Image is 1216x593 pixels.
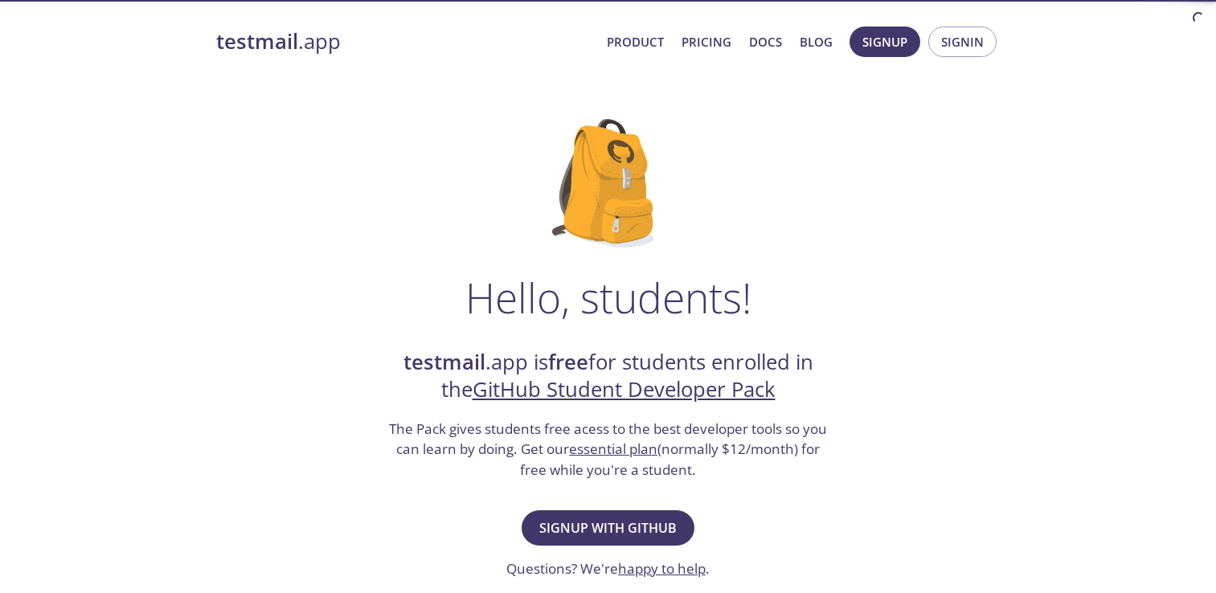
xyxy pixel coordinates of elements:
button: Signup [850,27,920,57]
h3: The Pack gives students free acess to the best developer tools so you can learn by doing. Get our... [387,419,829,481]
a: happy to help [618,559,706,578]
span: Signup with GitHub [539,517,677,539]
a: testmail.app [216,28,594,55]
button: Signup with GitHub [522,510,694,546]
strong: testmail [216,27,298,55]
a: Product [607,31,664,52]
strong: free [548,348,588,376]
h2: .app is for students enrolled in the [387,349,829,404]
button: Signin [928,27,997,57]
a: GitHub Student Developer Pack [473,375,776,403]
span: Signin [941,31,984,52]
img: github-student-backpack.png [552,119,664,247]
span: Signup [862,31,907,52]
h1: Hello, students! [465,273,751,321]
a: essential plan [569,440,657,458]
strong: testmail [403,348,485,376]
a: Docs [749,31,782,52]
a: Pricing [682,31,731,52]
a: Blog [800,31,833,52]
h3: Questions? We're . [506,558,710,579]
